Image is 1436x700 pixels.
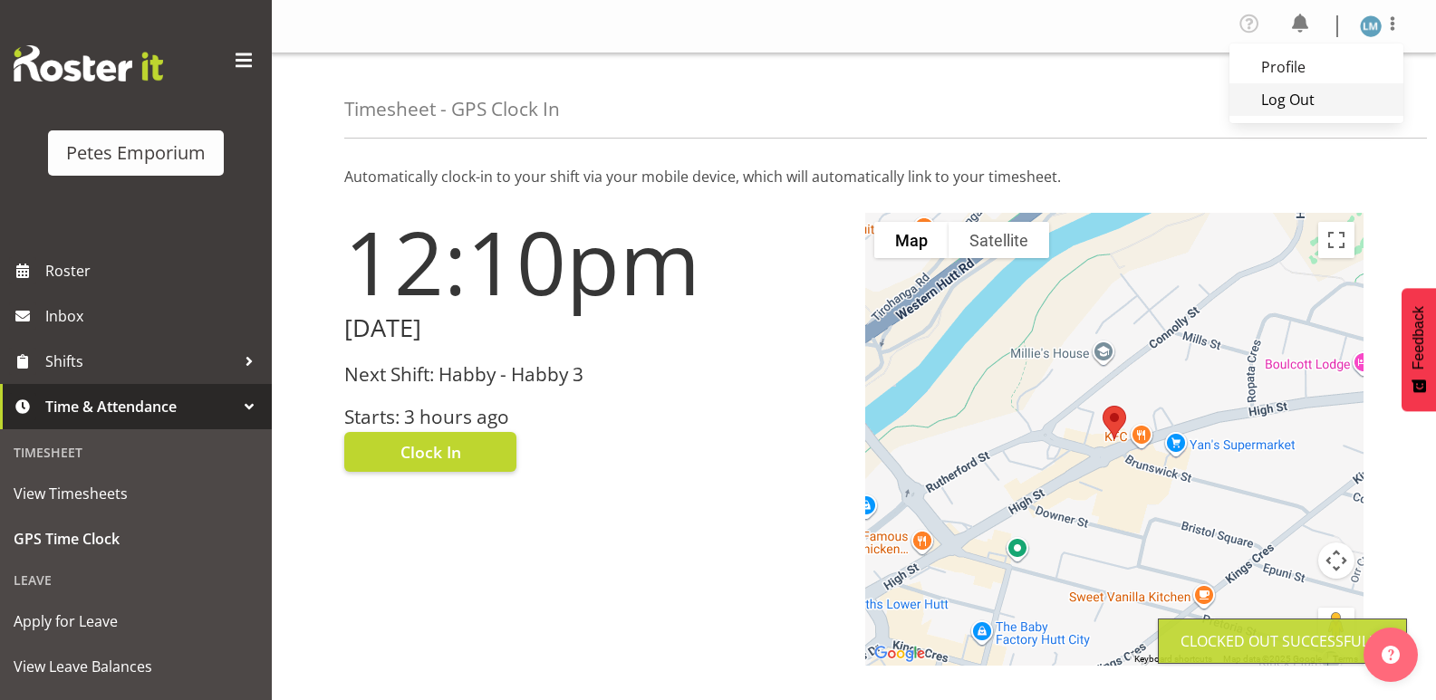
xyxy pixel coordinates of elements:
[870,642,930,666] img: Google
[344,432,516,472] button: Clock In
[66,139,206,167] div: Petes Emporium
[1402,288,1436,411] button: Feedback - Show survey
[870,642,930,666] a: Open this area in Google Maps (opens a new window)
[45,348,236,375] span: Shifts
[344,314,843,342] h2: [DATE]
[344,166,1364,187] p: Automatically clock-in to your shift via your mobile device, which will automatically link to you...
[1411,306,1427,369] span: Feedback
[1382,646,1400,664] img: help-xxl-2.png
[45,302,263,330] span: Inbox
[1134,653,1212,666] button: Keyboard shortcuts
[5,644,267,689] a: View Leave Balances
[344,213,843,311] h1: 12:10pm
[14,45,163,82] img: Rosterit website logo
[1229,51,1403,83] a: Profile
[344,364,843,385] h3: Next Shift: Habby - Habby 3
[949,222,1049,258] button: Show satellite imagery
[14,525,258,552] span: GPS Time Clock
[400,440,461,464] span: Clock In
[1318,222,1354,258] button: Toggle fullscreen view
[5,471,267,516] a: View Timesheets
[5,516,267,561] a: GPS Time Clock
[14,480,258,507] span: View Timesheets
[45,257,263,284] span: Roster
[1229,83,1403,116] a: Log Out
[1181,630,1384,652] div: Clocked out Successfully
[5,599,267,644] a: Apply for Leave
[1360,15,1382,37] img: lianne-morete5410.jpg
[5,561,267,599] div: Leave
[14,653,258,680] span: View Leave Balances
[344,407,843,427] h3: Starts: 3 hours ago
[45,393,236,420] span: Time & Attendance
[1318,608,1354,644] button: Drag Pegman onto the map to open Street View
[344,99,560,120] h4: Timesheet - GPS Clock In
[874,222,949,258] button: Show street map
[1318,542,1354,579] button: Map camera controls
[5,434,267,471] div: Timesheet
[14,608,258,635] span: Apply for Leave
